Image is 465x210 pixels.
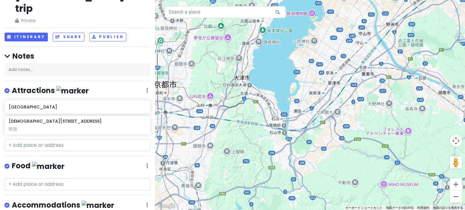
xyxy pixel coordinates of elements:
[15,17,140,24] span: Private
[9,118,102,124] h6: [DEMOGRAPHIC_DATA][STREET_ADDRESS]
[9,126,146,132] div: 民宿
[12,161,64,171] h4: Food
[450,191,462,203] button: ズームアウト
[56,86,89,95] img: marker
[5,33,48,41] button: Itinerary
[157,202,176,210] a: Google マップでこの地域を開きます（新しいウィンドウが開きます）
[53,33,84,41] button: Share
[417,206,429,209] a: 利用規約（新しいタブで開きます）
[32,162,64,171] img: marker
[5,139,150,151] input: + Add place or address
[450,178,462,190] button: ズームイン
[5,51,150,61] h4: Notes
[157,202,176,210] img: Google
[5,178,150,190] input: + Add place or address
[9,104,146,110] h6: [GEOGRAPHIC_DATA]
[82,201,114,210] img: marker
[450,157,462,169] button: 地図上にペグマンをドロップして、ストリートビューを開きます
[143,102,156,115] div: 東寺東門前町５４−２
[433,206,463,209] a: 地図の誤りを報告する
[12,86,89,96] h4: Attractions
[450,135,462,147] button: 地図のカメラ コントロール
[5,63,150,76] div: Add notes...
[151,99,164,112] div: 京都駅
[345,206,382,210] button: キーボード ショートカット
[386,206,414,209] span: 地図データ ©[DATE]
[165,6,286,18] input: Search a place
[89,33,127,41] button: Publish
